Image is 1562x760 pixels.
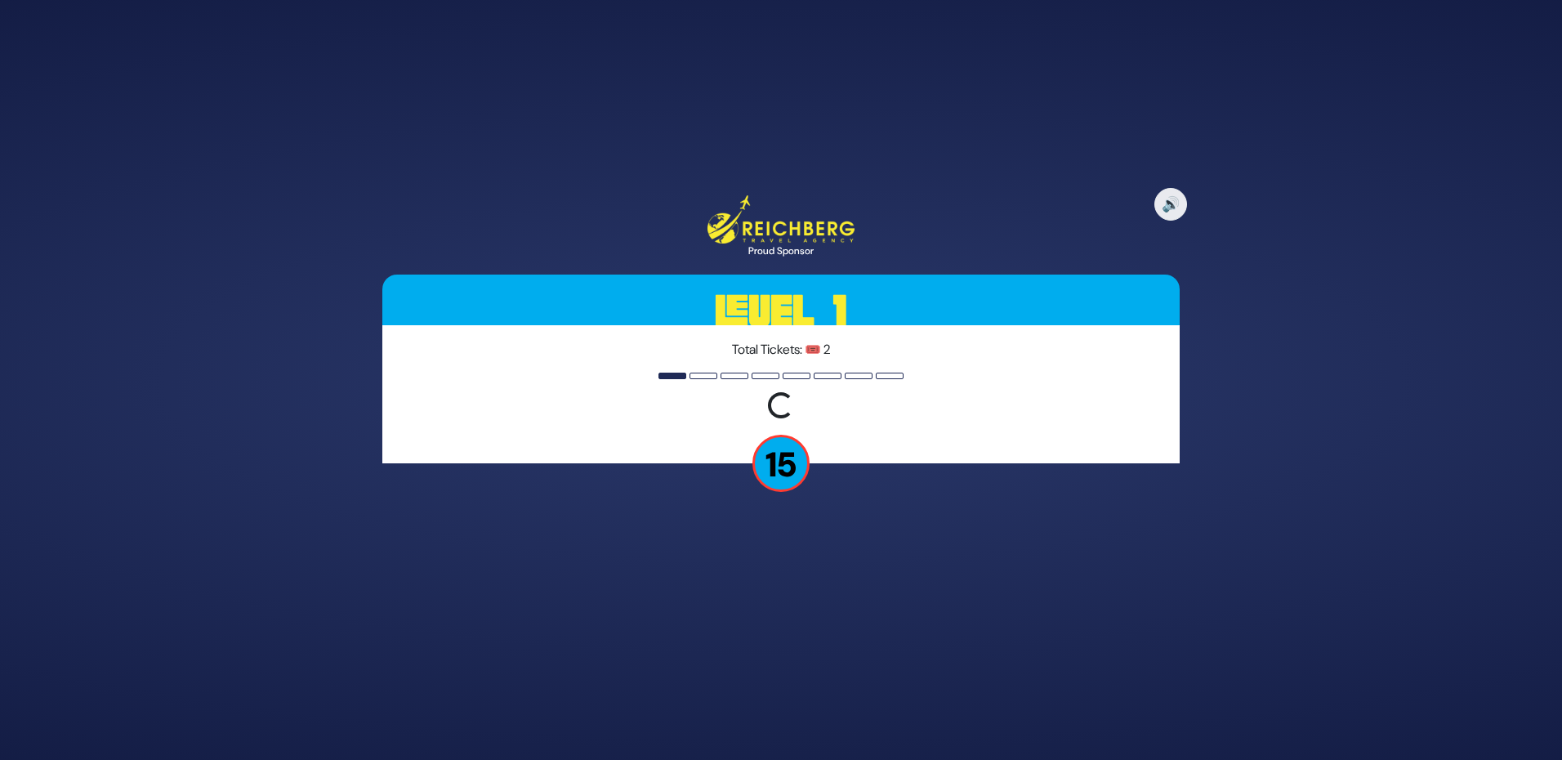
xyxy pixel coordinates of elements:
[1154,188,1187,221] button: 🔊
[752,435,810,492] p: 15
[382,275,1180,348] h3: Level 1
[707,195,855,244] img: Reichberg Travel
[707,244,855,258] div: Proud Sponsor
[397,340,1165,360] p: Total Tickets: 🎟️ 2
